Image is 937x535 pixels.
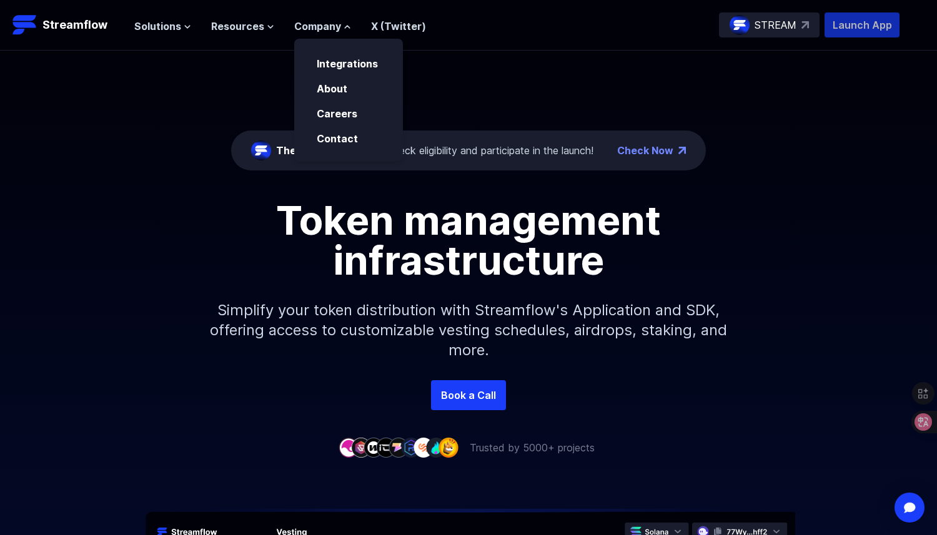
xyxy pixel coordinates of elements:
[317,132,358,145] a: Contact
[371,20,426,32] a: X (Twitter)
[317,107,357,120] a: Careers
[730,15,750,35] img: streamflow-logo-circle.png
[276,143,593,158] div: Check eligibility and participate in the launch!
[470,440,595,455] p: Trusted by 5000+ projects
[187,200,750,280] h1: Token management infrastructure
[294,19,341,34] span: Company
[211,19,264,34] span: Resources
[134,19,191,34] button: Solutions
[351,438,371,457] img: company-2
[134,19,181,34] span: Solutions
[211,19,274,34] button: Resources
[617,143,673,158] a: Check Now
[439,438,459,457] img: company-9
[294,19,351,34] button: Company
[376,438,396,457] img: company-4
[12,12,37,37] img: Streamflow Logo
[317,57,378,70] a: Integrations
[426,438,446,457] img: company-8
[339,438,359,457] img: company-1
[389,438,409,457] img: company-5
[251,140,271,160] img: streamflow-logo-circle.png
[414,438,434,457] img: company-7
[401,438,421,457] img: company-6
[317,82,347,95] a: About
[895,493,925,523] div: Open Intercom Messenger
[678,147,686,154] img: top-right-arrow.png
[431,380,506,410] a: Book a Call
[801,21,809,29] img: top-right-arrow.svg
[364,438,384,457] img: company-3
[12,12,122,37] a: Streamflow
[42,16,107,34] p: Streamflow
[755,17,796,32] p: STREAM
[200,280,737,380] p: Simplify your token distribution with Streamflow's Application and SDK, offering access to custom...
[719,12,820,37] a: STREAM
[825,12,900,37] button: Launch App
[276,144,387,157] span: The ticker is STREAM:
